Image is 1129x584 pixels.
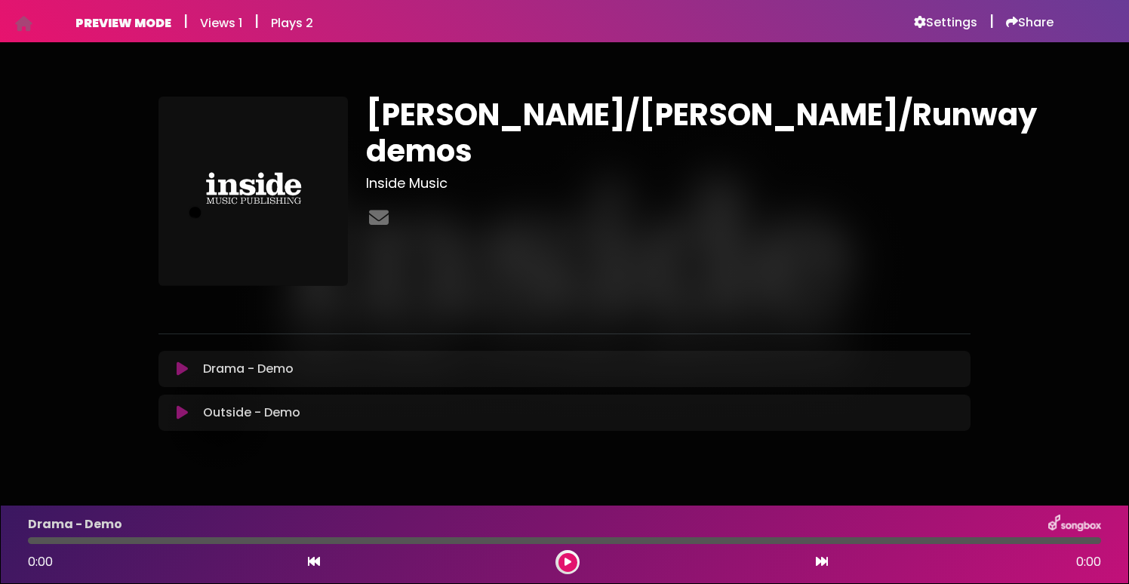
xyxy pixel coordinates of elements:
h6: Plays 2 [271,16,313,30]
p: Drama - Demo [203,360,294,378]
h3: Inside Music [366,175,971,192]
h6: Views 1 [200,16,242,30]
h5: | [989,12,994,30]
h1: [PERSON_NAME]/[PERSON_NAME]/Runway demos [366,97,971,169]
img: O697atJ8TX6doI4InJ0I [158,97,348,286]
h5: | [183,12,188,30]
p: Outside - Demo [203,404,300,422]
a: Settings [914,15,977,30]
h5: | [254,12,259,30]
h6: PREVIEW MODE [75,16,171,30]
a: Share [1006,15,1054,30]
